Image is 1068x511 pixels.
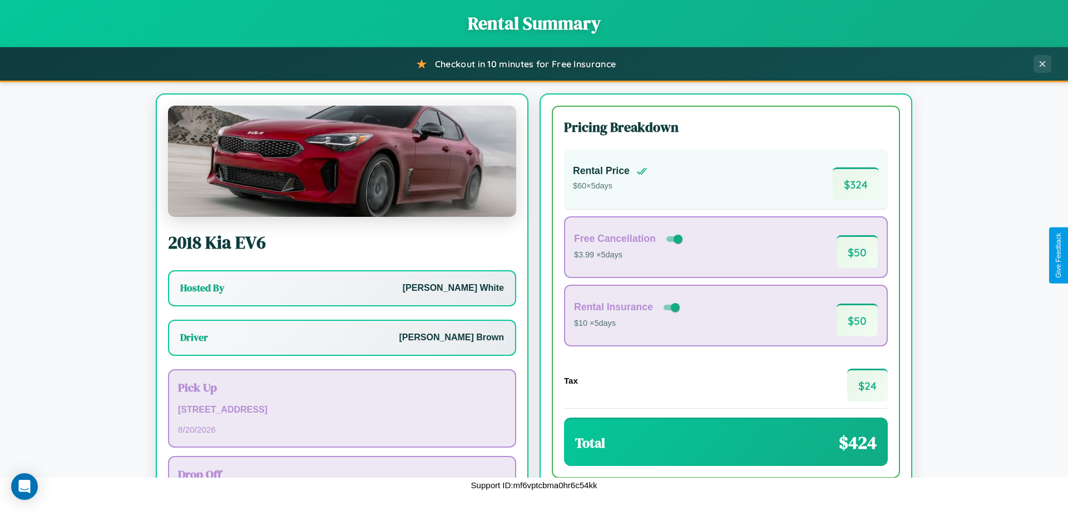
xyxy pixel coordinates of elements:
span: $ 324 [833,167,879,200]
p: [PERSON_NAME] White [403,280,504,296]
p: $10 × 5 days [574,316,682,331]
h3: Driver [180,331,208,344]
p: [PERSON_NAME] Brown [399,330,504,346]
h4: Rental Insurance [574,301,653,313]
h3: Pick Up [178,379,506,395]
h3: Total [575,434,605,452]
span: $ 424 [839,430,877,455]
h3: Pricing Breakdown [564,118,888,136]
div: Open Intercom Messenger [11,473,38,500]
h4: Free Cancellation [574,233,656,245]
span: $ 24 [847,369,888,401]
p: [STREET_ADDRESS] [178,402,506,418]
h3: Hosted By [180,281,224,295]
h1: Rental Summary [11,11,1057,36]
h3: Drop Off [178,466,506,482]
p: $3.99 × 5 days [574,248,685,262]
img: Kia EV6 [168,106,516,217]
div: Give Feedback [1055,233,1062,278]
h4: Tax [564,376,578,385]
span: $ 50 [837,304,878,336]
span: Checkout in 10 minutes for Free Insurance [435,58,616,70]
p: Support ID: mf6vptcbma0hr6c54kk [471,478,597,493]
p: 8 / 20 / 2026 [178,422,506,437]
p: $ 60 × 5 days [573,179,647,194]
h4: Rental Price [573,165,630,177]
h2: 2018 Kia EV6 [168,230,516,255]
span: $ 50 [837,235,878,268]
